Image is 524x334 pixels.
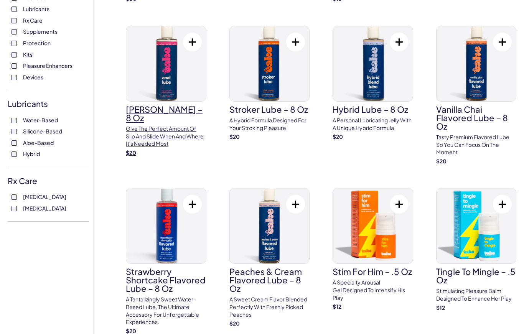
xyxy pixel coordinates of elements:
input: Devices [12,75,17,80]
p: A specialty arousal gel designed to intensify his play [333,279,413,301]
a: Stim For Him – .5 ozStim For Him – .5 ozA specialty arousal gel designed to intensify his play$12 [333,188,413,310]
h3: Stroker Lube – 8 oz [229,105,310,114]
img: Tingle To Mingle – .5 oz [437,188,516,263]
img: Anal Lube – 8 oz [126,26,206,101]
strong: $ 20 [229,133,240,140]
a: Stroker Lube – 8 ozStroker Lube – 8 ozA hybrid formula designed for your stroking pleasure$20 [229,26,310,141]
input: Supplements [12,29,17,35]
h3: Tingle To Mingle – .5 oz [436,267,517,284]
span: Supplements [23,26,58,36]
strong: $ 12 [436,304,445,311]
h3: Hybrid Lube – 8 oz [333,105,413,114]
span: [MEDICAL_DATA] [23,203,66,213]
h3: Stim For Him – .5 oz [333,267,413,276]
input: Pleasure Enhancers [12,63,17,69]
p: A hybrid formula designed for your stroking pleasure [229,117,310,132]
a: Hybrid Lube – 8 ozHybrid Lube – 8 ozA personal lubricating jelly with a unique hybrid formula$20 [333,26,413,141]
input: Silicone-Based [12,129,17,134]
span: Rx Care [23,15,43,25]
p: A sweet cream flavor blended perfectly with freshly picked peaches [229,296,310,318]
p: Stimulating pleasure balm designed to enhance her play [436,287,517,302]
input: Aloe-Based [12,140,17,146]
input: Protection [12,41,17,46]
h3: Vanilla Chai Flavored Lube – 8 oz [436,105,517,130]
span: Aloe-Based [23,138,54,148]
img: Peaches & Cream Flavored Lube – 8 oz [230,188,310,263]
h3: Peaches & Cream Flavored Lube – 8 oz [229,267,310,293]
strong: $ 20 [229,320,240,327]
span: Kits [23,49,33,59]
h3: Strawberry Shortcake Flavored Lube – 8 oz [126,267,206,293]
p: Tasty premium flavored lube so you can focus on the moment [436,133,517,156]
p: Give the perfect amount of slip and slide when and where it's needed most [126,125,206,148]
span: Pleasure Enhancers [23,61,73,71]
span: Water-Based [23,115,58,125]
img: Vanilla Chai Flavored Lube – 8 oz [437,26,516,101]
input: [MEDICAL_DATA] [12,194,17,200]
img: Strawberry Shortcake Flavored Lube – 8 oz [126,188,206,263]
strong: $ 20 [436,158,447,165]
span: Hybrid [23,149,40,159]
img: Stroker Lube – 8 oz [230,26,310,101]
input: Water-Based [12,118,17,123]
strong: $ 12 [333,303,341,310]
p: A tantalizingly sweet water-based lube, the ultimate accessory for unforgettable experiences. [126,296,206,326]
span: Protection [23,38,51,48]
span: Silicone-Based [23,126,62,136]
img: Hybrid Lube – 8 oz [333,26,413,101]
h3: [PERSON_NAME] – 8 oz [126,105,206,122]
input: [MEDICAL_DATA] [12,206,17,211]
span: Devices [23,72,43,82]
a: Tingle To Mingle – .5 ozTingle To Mingle – .5 ozStimulating pleasure balm designed to enhance her... [436,188,517,311]
a: Peaches & Cream Flavored Lube – 8 ozPeaches & Cream Flavored Lube – 8 ozA sweet cream flavor blen... [229,188,310,327]
input: Hybrid [12,151,17,157]
span: Lubricants [23,4,49,14]
input: Lubricants [12,7,17,12]
strong: $ 20 [126,149,136,156]
span: [MEDICAL_DATA] [23,192,66,202]
a: Anal Lube – 8 oz[PERSON_NAME] – 8 ozGive the perfect amount of slip and slide when and where it's... [126,26,206,156]
input: Kits [12,52,17,58]
img: Stim For Him – .5 oz [333,188,413,263]
strong: $ 20 [333,133,343,140]
p: A personal lubricating jelly with a unique hybrid formula [333,117,413,132]
a: Vanilla Chai Flavored Lube – 8 ozVanilla Chai Flavored Lube – 8 ozTasty premium flavored lube so ... [436,26,517,165]
input: Rx Care [12,18,17,23]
